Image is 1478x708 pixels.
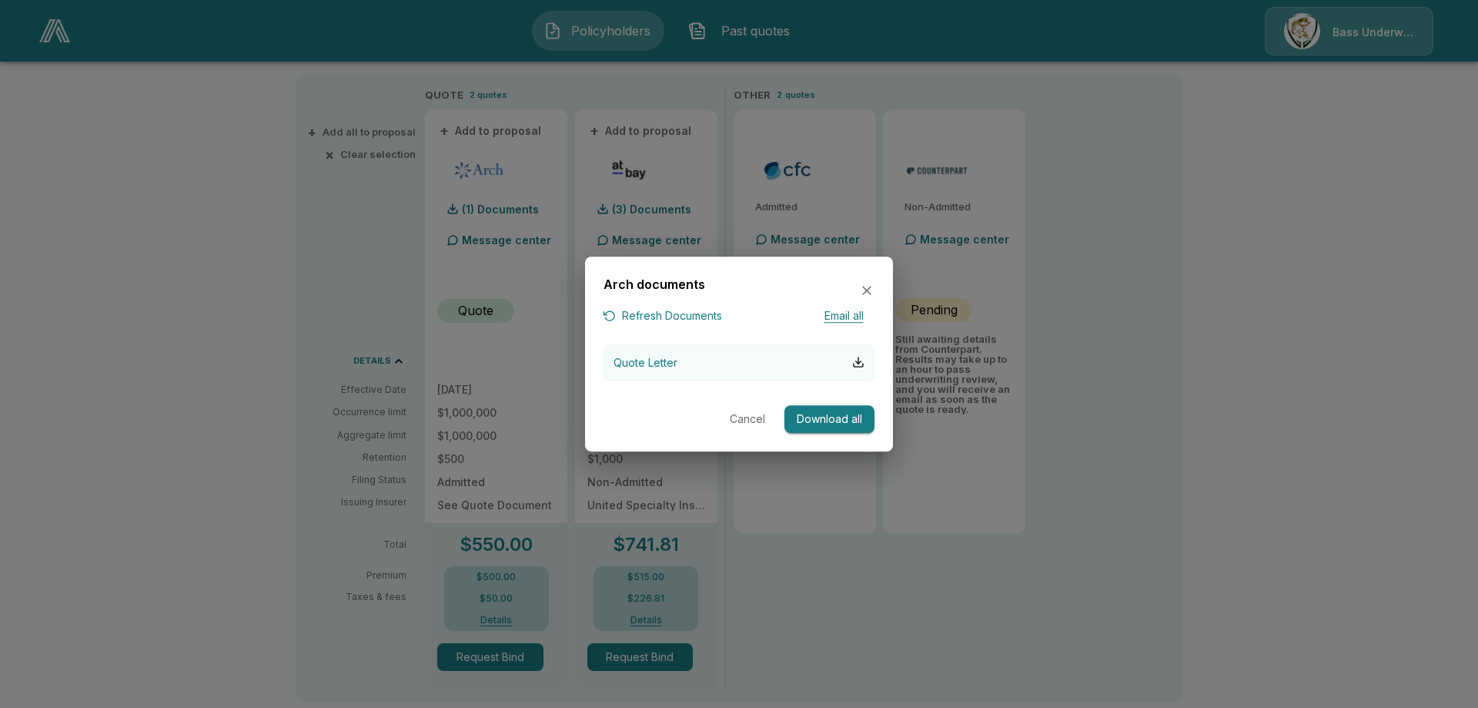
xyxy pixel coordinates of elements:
button: Download all [784,405,874,434]
button: Quote Letter [604,344,874,381]
h6: Arch documents [604,275,705,295]
button: Refresh Documents [604,307,722,326]
button: Email all [813,307,874,326]
p: Quote Letter [614,354,677,371]
button: Cancel [723,405,772,434]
